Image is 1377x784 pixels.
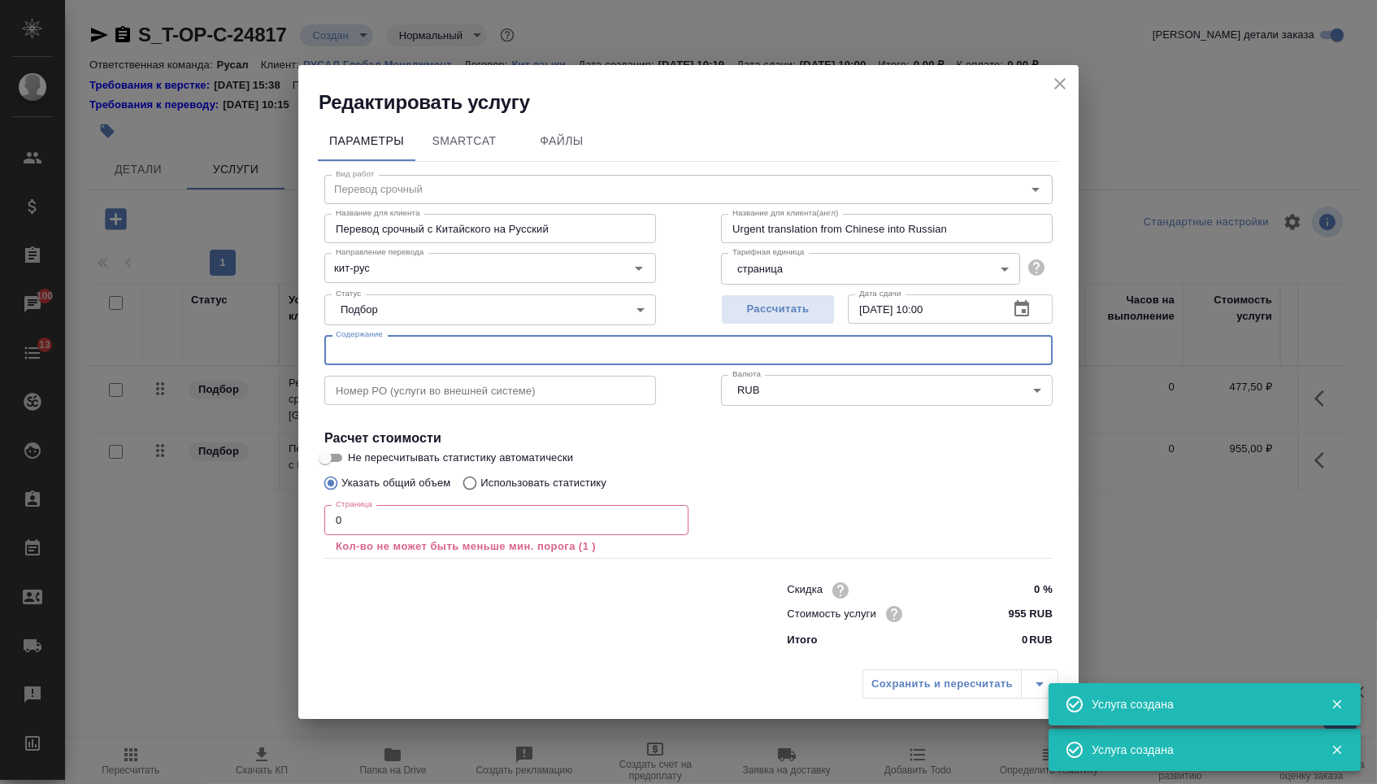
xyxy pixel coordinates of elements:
p: Кол-во не может быть меньше мин. порога (1 ) [336,538,677,555]
span: Рассчитать [730,300,826,319]
button: Рассчитать [721,294,835,324]
p: RUB [1029,632,1053,648]
p: Скидка [787,581,823,598]
h2: Редактировать услугу [319,89,1079,115]
p: Использовать статистику [480,475,606,491]
button: RUB [732,383,764,397]
p: 0 [1022,632,1027,648]
span: Не пересчитывать статистику автоматически [348,450,573,466]
span: Файлы [523,131,601,151]
div: RUB [721,375,1053,406]
button: Подбор [336,303,383,316]
h4: Расчет стоимости [324,429,1053,448]
p: Стоимость услуги [787,606,876,622]
button: страница [732,262,788,276]
input: ✎ Введи что-нибудь [992,578,1053,602]
div: страница [721,253,1020,284]
div: Подбор [324,294,656,325]
div: Услуга создана [1092,696,1306,712]
input: ✎ Введи что-нибудь [992,602,1053,625]
p: Указать общий объем [341,475,450,491]
button: Закрыть [1320,697,1353,712]
span: SmartCat [425,131,503,151]
p: Итого [787,632,817,648]
div: split button [862,669,1058,699]
button: Open [628,257,650,280]
span: Параметры [328,131,406,151]
button: close [1048,72,1072,96]
div: Услуга создана [1092,742,1306,758]
button: Закрыть [1320,743,1353,757]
